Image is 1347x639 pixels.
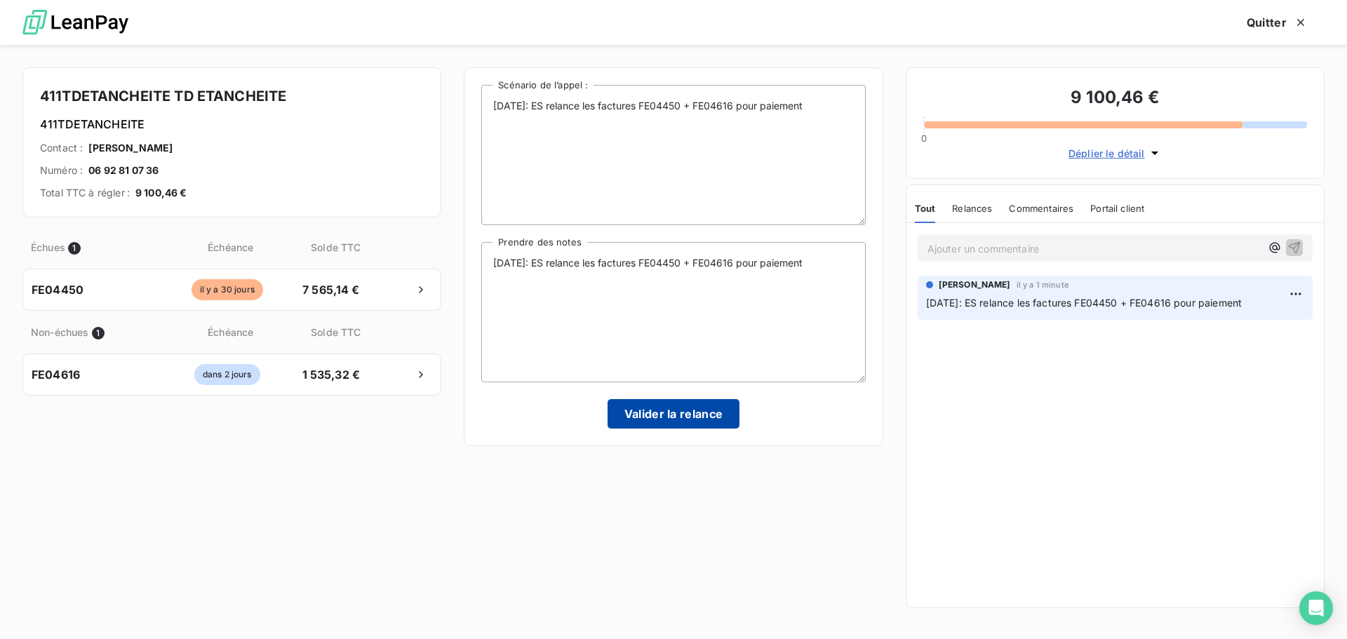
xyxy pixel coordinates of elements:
span: Non-échues [31,325,89,339]
span: FE04616 [32,366,80,383]
span: [PERSON_NAME] [88,141,173,155]
span: [PERSON_NAME] [939,278,1011,291]
span: Commentaires [1009,203,1073,214]
span: Solde TTC [299,325,373,339]
button: Quitter [1230,8,1325,37]
span: 9 100,46 € [135,186,187,200]
span: 1 [92,327,105,339]
span: 7 565,14 € [294,281,368,298]
span: Échéance [165,240,296,255]
span: 0 [921,133,927,144]
span: Relances [952,203,992,214]
span: 1 535,32 € [294,366,368,383]
button: Déplier le détail [1064,145,1166,161]
span: Échéance [165,325,296,339]
span: Tout [915,203,936,214]
span: Portail client [1090,203,1144,214]
textarea: [DATE]: ES relance les factures FE04450 + FE04616 pour paiement [481,242,865,382]
span: dans 2 jours [194,364,260,385]
img: logo LeanPay [22,4,128,42]
span: [DATE]: ES relance les factures FE04450 + FE04616 pour paiement [926,297,1242,309]
h6: 411TDETANCHEITE [40,116,424,133]
button: Valider la relance [608,399,740,429]
span: Contact : [40,141,83,155]
h4: 411TDETANCHEITE TD ETANCHEITE [40,85,424,107]
span: Total TTC à régler : [40,186,130,200]
textarea: [DATE]: ES relance les factures FE04450 + FE04616 pour paiement [481,85,865,225]
span: il y a 30 jours [192,279,263,300]
div: Open Intercom Messenger [1299,591,1333,625]
span: il y a 1 minute [1017,281,1068,289]
h3: 9 100,46 € [923,85,1307,113]
span: FE04450 [32,281,83,298]
span: Numéro : [40,163,83,177]
span: Déplier le détail [1068,146,1145,161]
span: Solde TTC [299,240,373,255]
span: 06 92 81 07 36 [88,163,159,177]
span: Échues [31,240,65,255]
span: 1 [68,242,81,255]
